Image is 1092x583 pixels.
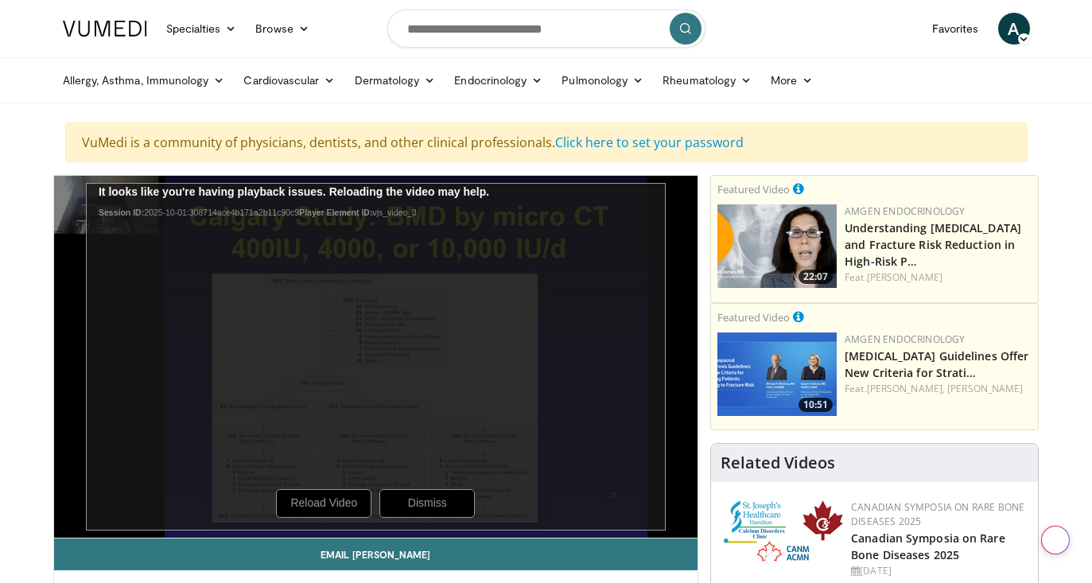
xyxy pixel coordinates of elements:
[845,332,965,346] a: Amgen Endocrinology
[54,538,698,570] a: Email [PERSON_NAME]
[845,348,1028,380] a: [MEDICAL_DATA] Guidelines Offer New Criteria for Strati…
[721,453,835,472] h4: Related Videos
[445,64,552,96] a: Endocrinology
[923,13,989,45] a: Favorites
[234,64,344,96] a: Cardiovascular
[724,500,843,565] img: 59b7dea3-8883-45d6-a110-d30c6cb0f321.png.150x105_q85_autocrop_double_scale_upscale_version-0.2.png
[717,204,837,288] img: c9a25db3-4db0-49e1-a46f-17b5c91d58a1.png.150x105_q85_crop-smart_upscale.png
[845,204,965,218] a: Amgen Endocrinology
[63,21,147,37] img: VuMedi Logo
[799,398,833,412] span: 10:51
[54,176,698,538] video-js: Video Player
[851,500,1024,528] a: Canadian Symposia on Rare Bone Diseases 2025
[717,310,790,325] small: Featured Video
[653,64,761,96] a: Rheumatology
[65,122,1028,162] div: VuMedi is a community of physicians, dentists, and other clinical professionals.
[998,13,1030,45] a: A
[845,382,1032,396] div: Feat.
[717,182,790,196] small: Featured Video
[555,134,744,151] a: Click here to set your password
[53,64,235,96] a: Allergy, Asthma, Immunology
[799,270,833,284] span: 22:07
[845,220,1021,269] a: Understanding [MEDICAL_DATA] and Fracture Risk Reduction in High-Risk P…
[157,13,247,45] a: Specialties
[717,332,837,416] img: 7b525459-078d-43af-84f9-5c25155c8fbb.png.150x105_q85_crop-smart_upscale.jpg
[717,332,837,416] a: 10:51
[845,270,1032,285] div: Feat.
[947,382,1023,395] a: [PERSON_NAME]
[761,64,822,96] a: More
[867,270,942,284] a: [PERSON_NAME]
[851,531,1005,562] a: Canadian Symposia on Rare Bone Diseases 2025
[851,564,1025,578] div: [DATE]
[345,64,445,96] a: Dermatology
[717,204,837,288] a: 22:07
[552,64,653,96] a: Pulmonology
[387,10,705,48] input: Search topics, interventions
[867,382,945,395] a: [PERSON_NAME],
[246,13,319,45] a: Browse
